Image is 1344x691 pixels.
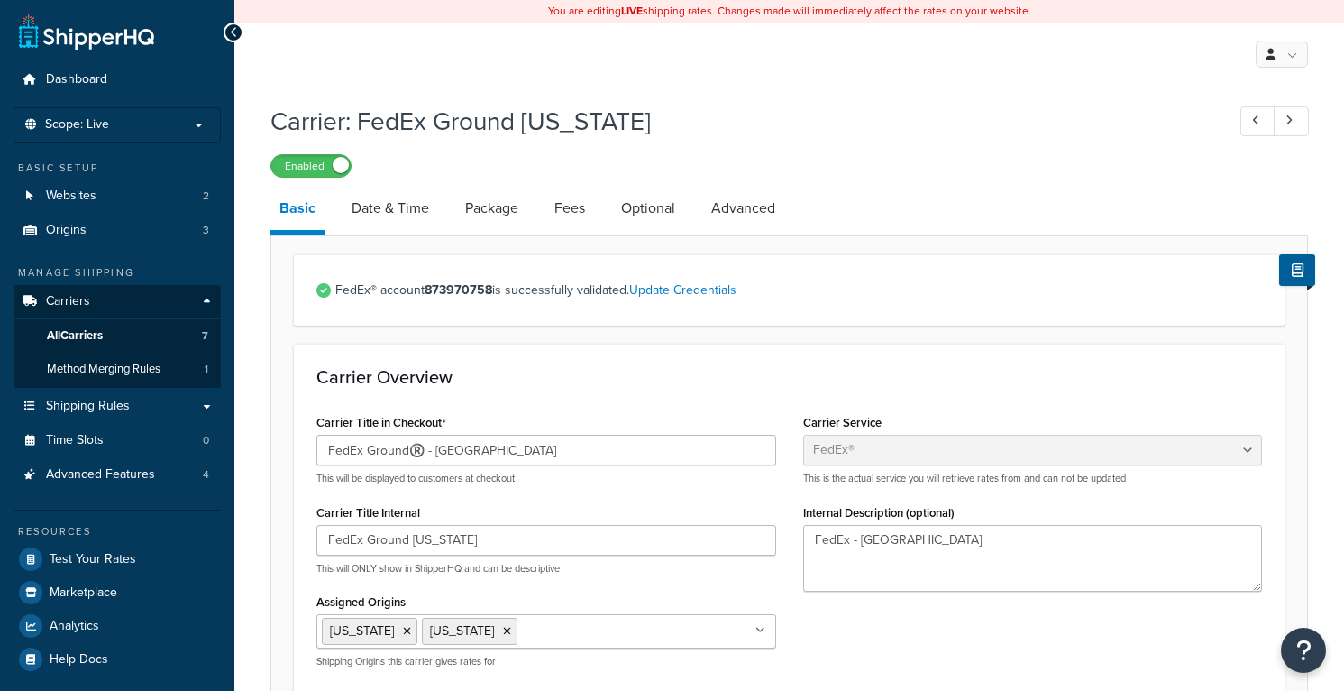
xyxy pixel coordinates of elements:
a: Advanced [702,187,784,230]
a: Update Credentials [629,281,736,299]
div: Manage Shipping [14,265,221,281]
span: Carriers [46,294,90,309]
a: Fees [545,187,594,230]
a: Test Your Rates [14,543,221,576]
strong: 873970758 [425,281,492,299]
a: Basic [270,187,325,235]
a: Date & Time [343,187,438,230]
a: Analytics [14,610,221,642]
p: This will be displayed to customers at checkout [316,472,776,485]
span: [US_STATE] [430,622,494,640]
b: LIVE [621,3,643,19]
a: Time Slots0 [14,424,221,457]
a: Method Merging Rules1 [14,353,221,386]
button: Show Help Docs [1279,254,1315,286]
a: AllCarriers7 [14,319,221,353]
span: Help Docs [50,652,108,668]
a: Dashboard [14,63,221,97]
span: Websites [46,189,96,204]
h1: Carrier: FedEx Ground [US_STATE] [270,104,1207,139]
span: FedEx® account is successfully validated. [335,278,1262,303]
a: Shipping Rules [14,390,221,423]
label: Carrier Title Internal [316,506,420,520]
span: Method Merging Rules [47,362,160,377]
a: Carriers [14,285,221,318]
p: Shipping Origins this carrier gives rates for [316,655,776,668]
span: Test Your Rates [50,552,136,567]
a: Next Record [1274,106,1309,136]
a: Previous Record [1240,106,1275,136]
label: Enabled [271,155,351,177]
span: 3 [203,223,209,238]
span: 0 [203,433,209,448]
li: Websites [14,180,221,213]
span: Shipping Rules [46,399,130,414]
a: Websites2 [14,180,221,213]
a: Help Docs [14,643,221,676]
h3: Carrier Overview [316,367,1262,387]
span: Origins [46,223,87,238]
textarea: FedEx - [GEOGRAPHIC_DATA] [803,525,1263,592]
span: 2 [203,189,209,204]
span: Marketplace [50,585,117,601]
span: Analytics [50,619,99,634]
a: Package [456,187,527,230]
label: Carrier Service [803,416,882,429]
span: 1 [205,362,208,377]
li: Advanced Features [14,458,221,492]
a: Advanced Features4 [14,458,221,492]
div: Resources [14,524,221,539]
button: Open Resource Center [1281,628,1326,673]
label: Assigned Origins [316,595,406,609]
a: Optional [612,187,684,230]
li: Carriers [14,285,221,388]
div: Basic Setup [14,161,221,176]
span: [US_STATE] [330,622,394,640]
span: Advanced Features [46,467,155,483]
p: This will ONLY show in ShipperHQ and can be descriptive [316,562,776,576]
label: Internal Description (optional) [803,506,955,520]
a: Origins3 [14,214,221,247]
p: This is the actual service you will retrieve rates from and can not be updated [803,472,1263,485]
span: All Carriers [47,328,103,344]
li: Method Merging Rules [14,353,221,386]
span: 4 [203,467,209,483]
span: Scope: Live [45,117,109,133]
span: 7 [202,328,208,344]
a: Marketplace [14,576,221,609]
span: Time Slots [46,433,104,448]
li: Time Slots [14,424,221,457]
label: Carrier Title in Checkout [316,416,446,430]
li: Origins [14,214,221,247]
span: Dashboard [46,72,107,88]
